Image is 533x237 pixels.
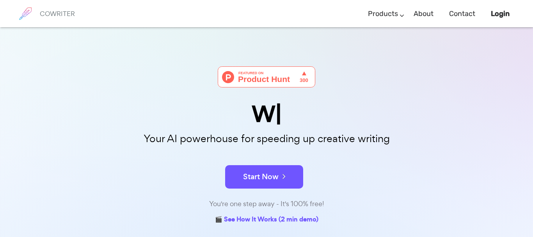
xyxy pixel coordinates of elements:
[225,165,303,189] button: Start Now
[449,2,475,25] a: Contact
[71,130,462,147] p: Your AI powerhouse for speeding up creative writing
[414,2,434,25] a: About
[40,10,75,17] h6: COWRITER
[71,103,462,125] div: W
[491,9,510,18] b: Login
[218,66,315,87] img: Cowriter - Your AI buddy for speeding up creative writing | Product Hunt
[491,2,510,25] a: Login
[368,2,398,25] a: Products
[16,4,35,23] img: brand logo
[215,214,318,226] a: 🎬 See How It Works (2 min demo)
[71,198,462,210] div: You're one step away - It's 100% free!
